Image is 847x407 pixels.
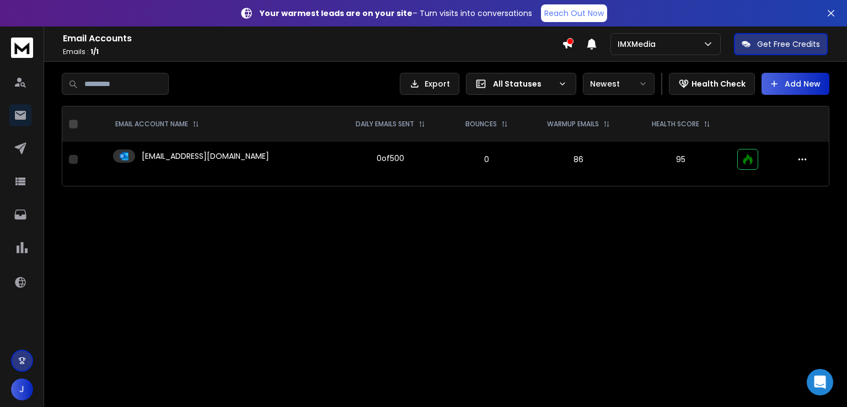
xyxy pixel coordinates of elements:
[762,73,829,95] button: Add New
[757,39,820,50] p: Get Free Credits
[807,369,833,395] div: Open Intercom Messenger
[493,78,554,89] p: All Statuses
[618,39,660,50] p: IMXMedia
[260,8,532,19] p: – Turn visits into conversations
[400,73,459,95] button: Export
[454,154,519,165] p: 0
[11,38,33,58] img: logo
[669,73,755,95] button: Health Check
[541,4,607,22] a: Reach Out Now
[544,8,604,19] p: Reach Out Now
[652,120,699,128] p: HEALTH SCORE
[377,153,404,164] div: 0 of 500
[547,120,599,128] p: WARMUP EMAILS
[734,33,828,55] button: Get Free Credits
[11,378,33,400] button: J
[583,73,655,95] button: Newest
[90,47,99,56] span: 1 / 1
[631,142,731,177] td: 95
[356,120,414,128] p: DAILY EMAILS SENT
[63,47,562,56] p: Emails :
[465,120,497,128] p: BOUNCES
[115,120,199,128] div: EMAIL ACCOUNT NAME
[142,151,269,162] p: [EMAIL_ADDRESS][DOMAIN_NAME]
[260,8,412,19] strong: Your warmest leads are on your site
[63,32,562,45] h1: Email Accounts
[526,142,631,177] td: 86
[691,78,746,89] p: Health Check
